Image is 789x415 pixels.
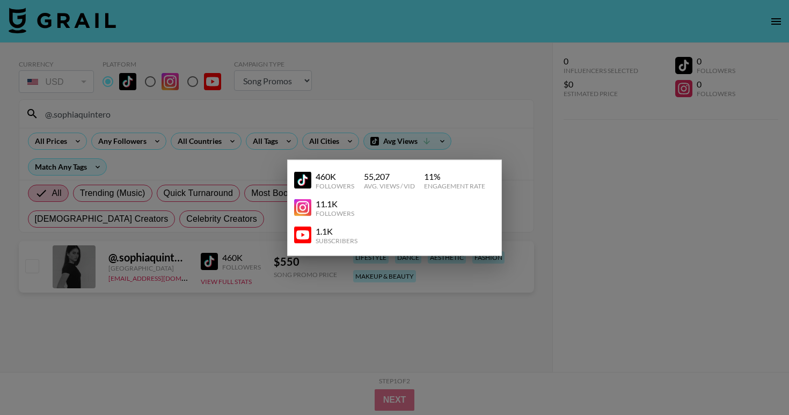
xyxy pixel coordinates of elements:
[424,181,485,190] div: Engagement Rate
[364,171,415,181] div: 55,207
[294,172,311,189] img: YouTube
[294,199,311,216] img: YouTube
[424,171,485,181] div: 11 %
[316,236,357,244] div: Subscribers
[316,171,354,181] div: 460K
[294,227,311,244] img: YouTube
[316,209,354,217] div: Followers
[316,181,354,190] div: Followers
[364,181,415,190] div: Avg. Views / Vid
[316,225,357,236] div: 1.1K
[316,198,354,209] div: 11.1K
